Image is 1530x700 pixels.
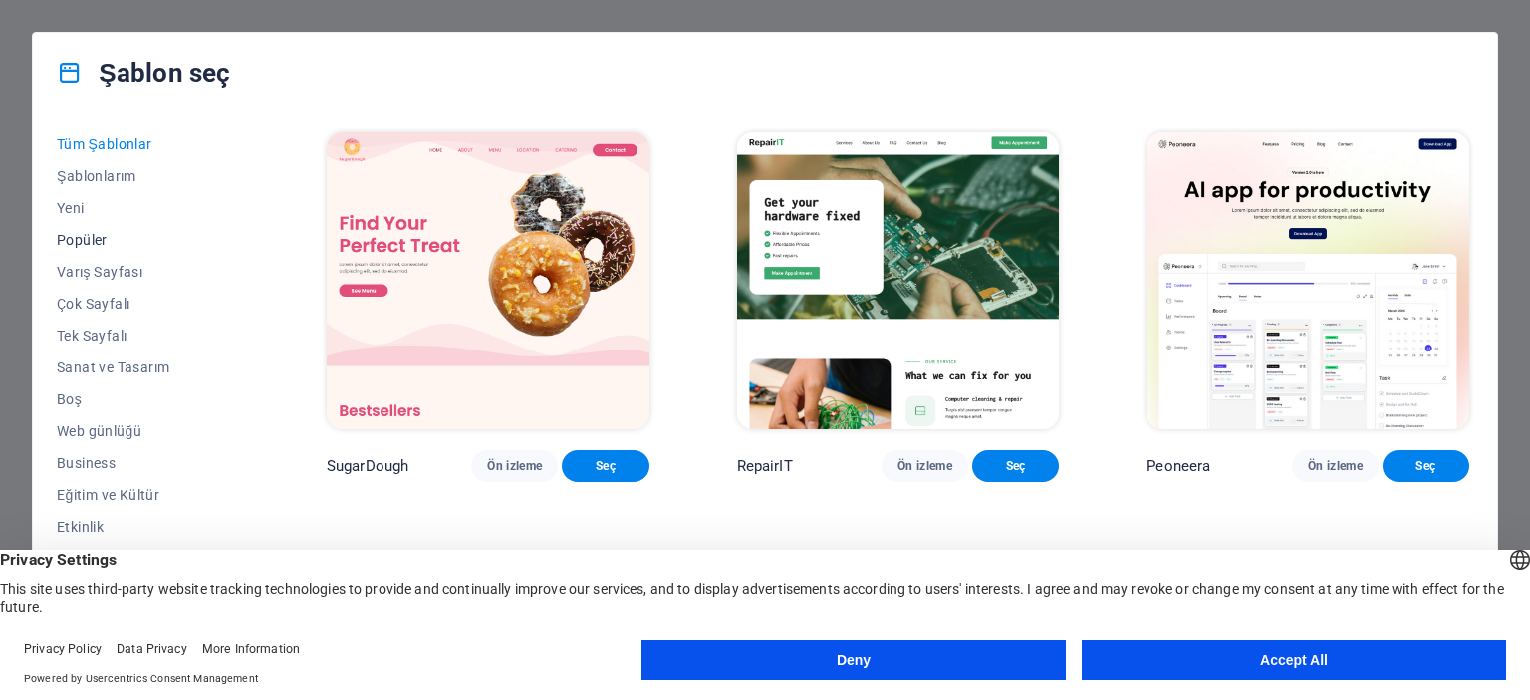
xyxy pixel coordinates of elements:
button: Şablonlarım [57,160,239,192]
button: Sanat ve Tasarım [57,351,239,383]
span: Tüm Şablonlar [57,136,239,152]
span: Web günlüğü [57,423,239,439]
span: Popüler [57,232,239,248]
span: Etkinlik [57,519,239,535]
h4: Şablon seç [57,57,230,89]
button: Tüm Şablonlar [57,128,239,160]
span: Yeni [57,200,239,216]
span: Ön izleme [487,458,542,474]
span: Boş [57,391,239,407]
button: Varış Sayfası [57,256,239,288]
button: Web günlüğü [57,415,239,447]
span: Business [57,455,239,471]
span: Ön izleme [1308,458,1363,474]
button: Ön izleme [471,450,558,482]
button: Seç [562,450,648,482]
span: Sanat ve Tasarım [57,359,239,375]
img: Peoneera [1147,132,1469,429]
span: Şablonlarım [57,168,239,184]
button: Popüler [57,224,239,256]
button: Seç [1383,450,1469,482]
span: Seç [1399,458,1453,474]
button: Eğitim ve Kültür [57,479,239,511]
button: Etkinlik [57,511,239,543]
button: Boş [57,383,239,415]
span: Seç [988,458,1043,474]
span: Seç [578,458,633,474]
button: Tek Sayfalı [57,320,239,351]
button: Gastronomi [57,543,239,575]
p: Peoneera [1147,456,1210,476]
span: Eğitim ve Kültür [57,487,239,503]
button: Çok Sayfalı [57,288,239,320]
button: Ön izleme [1292,450,1379,482]
img: RepairIT [737,132,1060,429]
button: Ön izleme [882,450,968,482]
button: Seç [972,450,1059,482]
button: Business [57,447,239,479]
span: Ön izleme [897,458,952,474]
p: RepairIT [737,456,793,476]
button: Yeni [57,192,239,224]
span: Tek Sayfalı [57,328,239,344]
p: SugarDough [327,456,408,476]
span: Çok Sayfalı [57,296,239,312]
span: Varış Sayfası [57,264,239,280]
img: SugarDough [327,132,649,429]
